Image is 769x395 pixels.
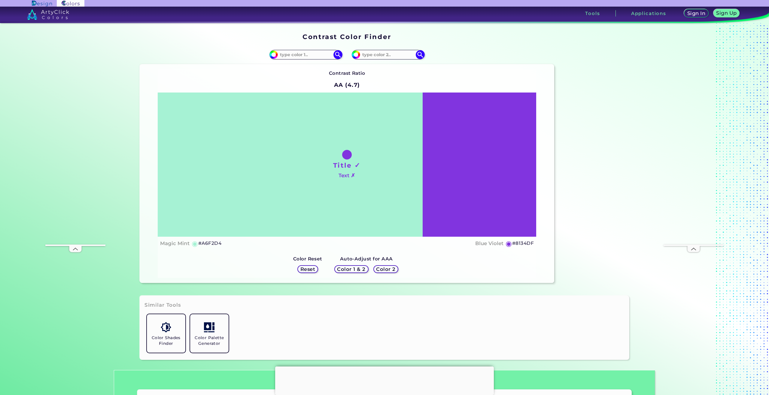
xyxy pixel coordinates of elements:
[45,64,105,245] iframe: Advertisement
[685,10,707,17] a: Sign In
[475,239,503,248] h4: Blue Violet
[32,1,52,6] img: ArtyClick Design logo
[360,50,416,59] input: type color 2..
[339,267,364,272] h5: Color 1 & 2
[512,239,534,247] h5: #8134DF
[192,240,198,247] h5: ◉
[333,50,342,59] img: icon search
[688,11,705,16] h5: Sign In
[275,366,494,393] iframe: Advertisement
[301,267,315,272] h5: Reset
[149,335,183,346] h5: Color Shades Finder
[27,9,69,20] img: logo_artyclick_colors_white.svg
[193,335,226,346] h5: Color Palette Generator
[161,322,171,333] img: icon_color_shades.svg
[188,312,231,355] a: Color Palette Generator
[198,239,221,247] h5: #A6F2D4
[160,239,190,248] h4: Magic Mint
[631,11,666,16] h3: Applications
[585,11,600,16] h3: Tools
[340,256,393,262] strong: Auto-Adjust for AAA
[506,240,512,247] h5: ◉
[333,161,361,170] h1: Title ✓
[144,302,181,309] h3: Similar Tools
[331,78,363,92] h2: AA (4.7)
[416,50,425,59] img: icon search
[715,10,738,17] a: Sign Up
[302,32,391,41] h1: Contrast Color Finder
[144,312,188,355] a: Color Shades Finder
[557,31,632,285] iframe: Advertisement
[339,171,355,180] h4: Text ✗
[377,267,394,272] h5: Color 2
[664,64,724,245] iframe: Advertisement
[204,322,214,333] img: icon_col_pal_col.svg
[329,70,365,76] strong: Contrast Ratio
[278,50,334,59] input: type color 1..
[293,256,322,262] strong: Color Reset
[717,11,736,15] h5: Sign Up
